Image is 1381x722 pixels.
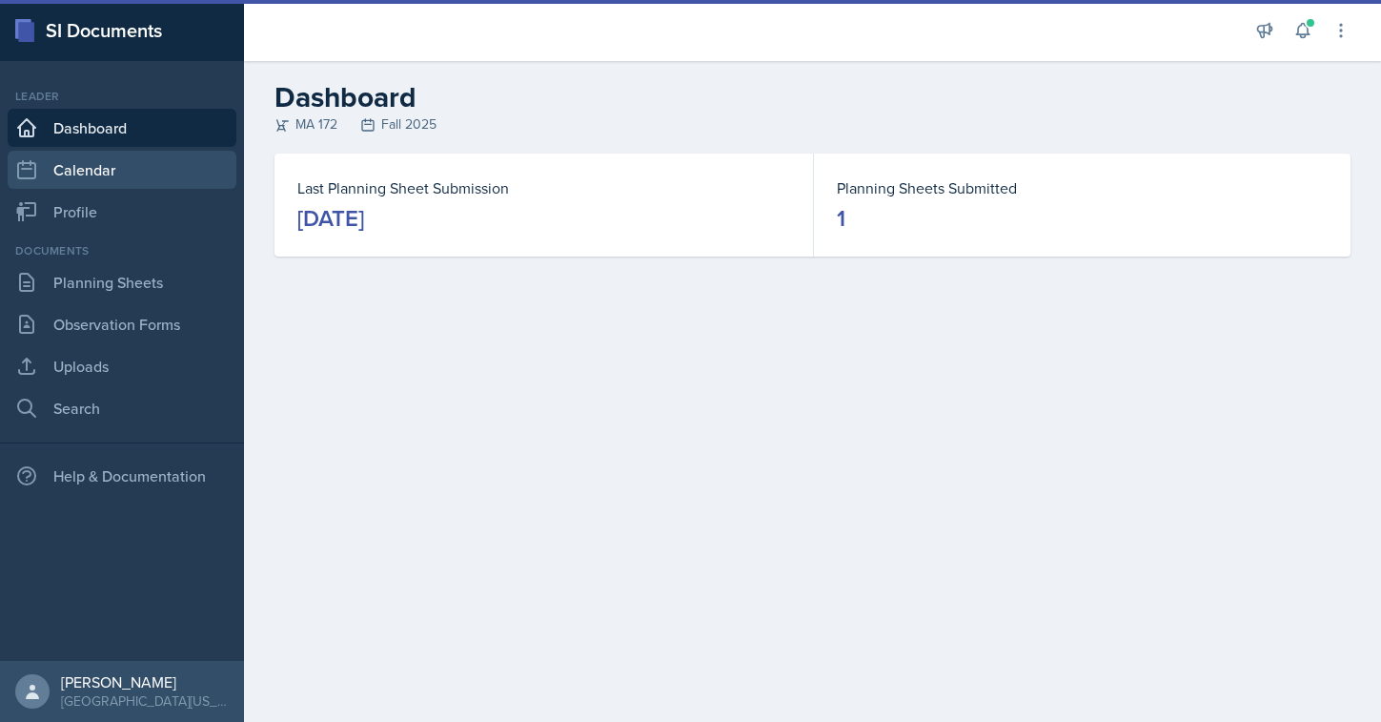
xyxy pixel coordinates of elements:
div: [GEOGRAPHIC_DATA][US_STATE] in [GEOGRAPHIC_DATA] [61,691,229,711]
a: Profile [8,193,236,231]
div: [DATE] [297,203,364,234]
div: Help & Documentation [8,457,236,495]
dt: Last Planning Sheet Submission [297,176,790,199]
a: Uploads [8,347,236,385]
a: Observation Forms [8,305,236,343]
h2: Dashboard [274,80,1351,114]
div: 1 [837,203,845,234]
a: Search [8,389,236,427]
div: Leader [8,88,236,105]
div: [PERSON_NAME] [61,672,229,691]
a: Dashboard [8,109,236,147]
div: MA 172 Fall 2025 [274,114,1351,134]
div: Documents [8,242,236,259]
a: Calendar [8,151,236,189]
a: Planning Sheets [8,263,236,301]
dt: Planning Sheets Submitted [837,176,1329,199]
